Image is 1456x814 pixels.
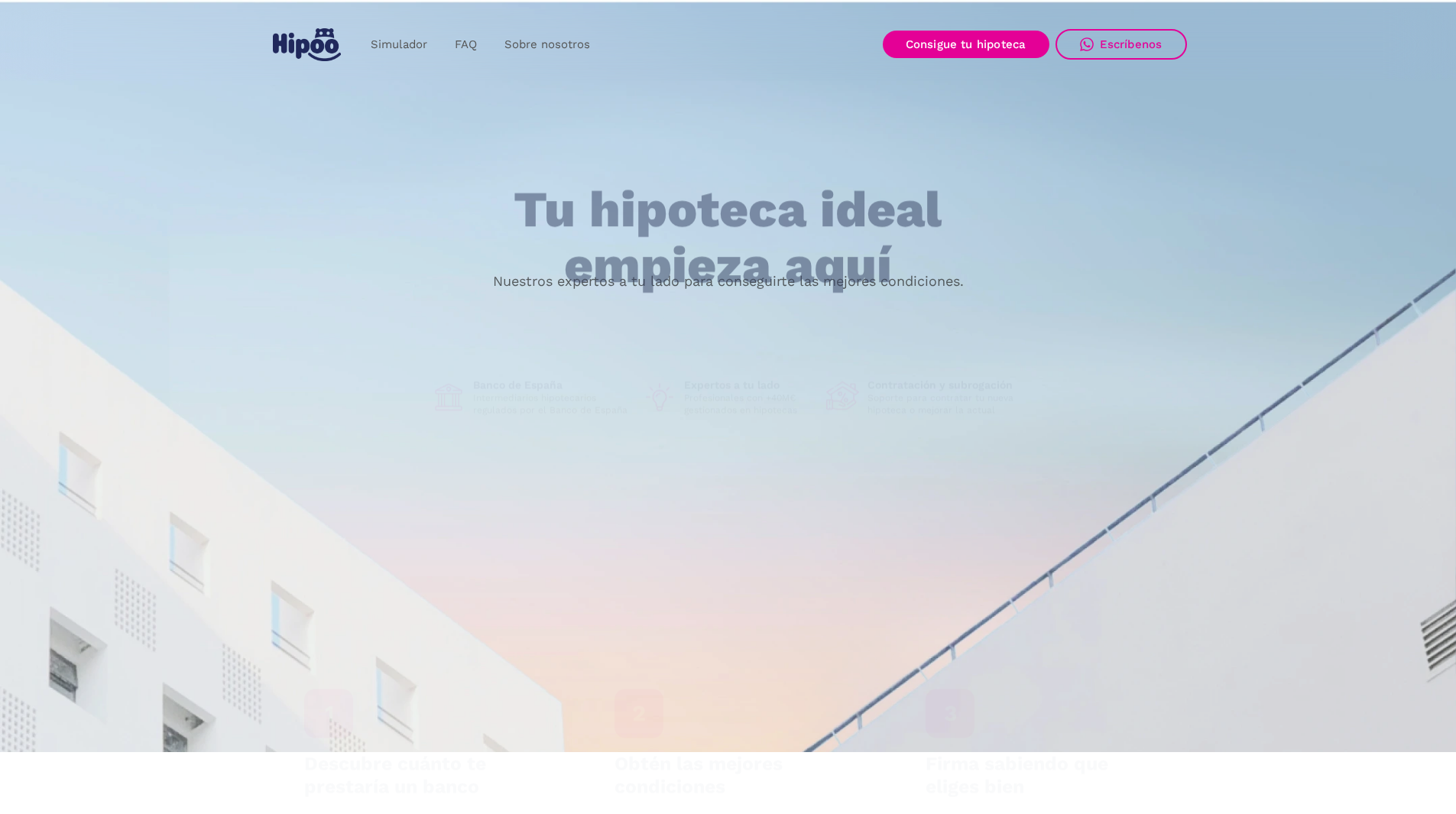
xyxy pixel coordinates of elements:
h1: Banco de España [473,378,631,392]
p: Intermediarios hipotecarios regulados por el Banco de España [473,392,631,417]
h4: Obtén las mejores condiciones [615,753,842,799]
h1: Contratación y subrogación [867,378,1025,392]
a: Escríbenos [1056,29,1187,60]
a: Sobre nosotros [491,30,604,60]
a: home [270,22,345,67]
h4: Descubre cuánto te prestaría un banco [303,753,531,799]
a: Consigue tu hipoteca [883,31,1049,58]
h1: Expertos a tu lado [684,378,814,392]
h4: Firma sabiendo que eliges bien [925,753,1153,799]
a: Simulador [357,30,441,60]
a: FAQ [441,30,491,60]
h1: Tu hipoteca ideal empieza aquí [438,183,1017,293]
div: Escríbenos [1100,37,1163,51]
p: Soporte para contratar tu nueva hipoteca o mejorar la actual [867,392,1025,417]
